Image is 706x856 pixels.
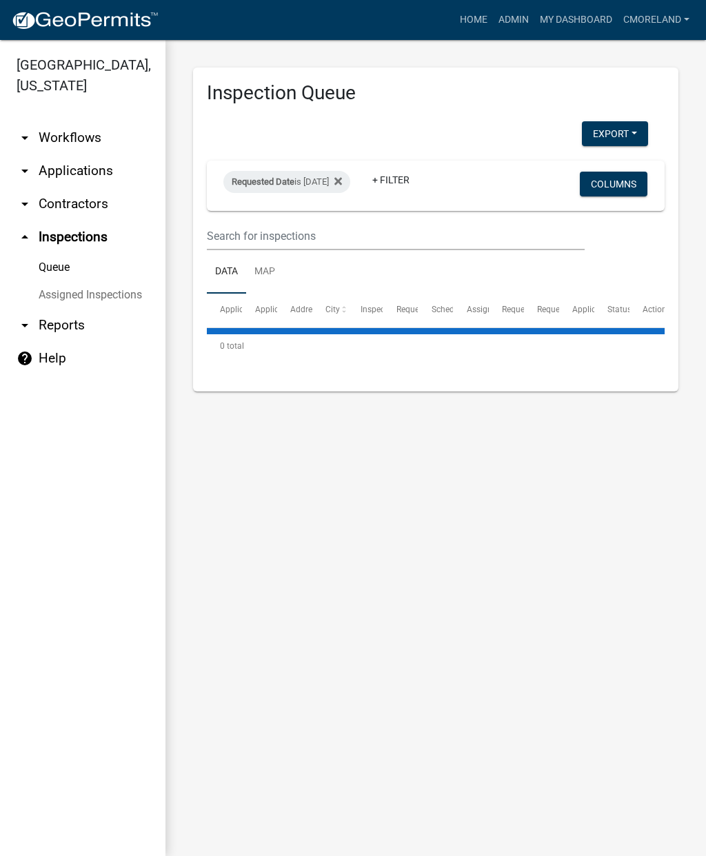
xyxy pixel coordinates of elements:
a: Data [207,250,246,294]
datatable-header-cell: Application Description [559,294,594,327]
span: Application Type [255,305,318,314]
datatable-header-cell: Requestor Phone [524,294,559,327]
datatable-header-cell: Assigned Inspector [453,294,488,327]
a: Admin [493,7,534,33]
i: arrow_drop_down [17,317,33,334]
button: Columns [580,172,647,196]
a: Map [246,250,283,294]
a: cmoreland [618,7,695,33]
a: + Filter [361,167,421,192]
datatable-header-cell: Application Type [242,294,277,327]
datatable-header-cell: Application [207,294,242,327]
i: arrow_drop_down [17,130,33,146]
h3: Inspection Queue [207,81,665,105]
datatable-header-cell: Inspection Type [347,294,383,327]
span: Assigned Inspector [467,305,538,314]
i: arrow_drop_up [17,229,33,245]
span: City [325,305,340,314]
span: Requested Date [232,176,294,187]
span: Requestor Name [502,305,564,314]
span: Requestor Phone [537,305,601,314]
datatable-header-cell: Status [594,294,629,327]
span: Application Description [572,305,659,314]
datatable-header-cell: Scheduled Time [418,294,453,327]
i: arrow_drop_down [17,196,33,212]
span: Inspection Type [361,305,419,314]
a: Home [454,7,493,33]
span: Application [220,305,263,314]
datatable-header-cell: Requested Date [383,294,418,327]
datatable-header-cell: City [312,294,347,327]
datatable-header-cell: Requestor Name [489,294,524,327]
i: arrow_drop_down [17,163,33,179]
span: Requested Date [396,305,454,314]
input: Search for inspections [207,222,585,250]
datatable-header-cell: Address [277,294,312,327]
span: Status [607,305,632,314]
a: My Dashboard [534,7,618,33]
div: 0 total [207,329,665,363]
span: Address [290,305,321,314]
datatable-header-cell: Actions [629,294,665,327]
div: is [DATE] [223,171,350,193]
span: Scheduled Time [432,305,491,314]
button: Export [582,121,648,146]
span: Actions [643,305,671,314]
i: help [17,350,33,367]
